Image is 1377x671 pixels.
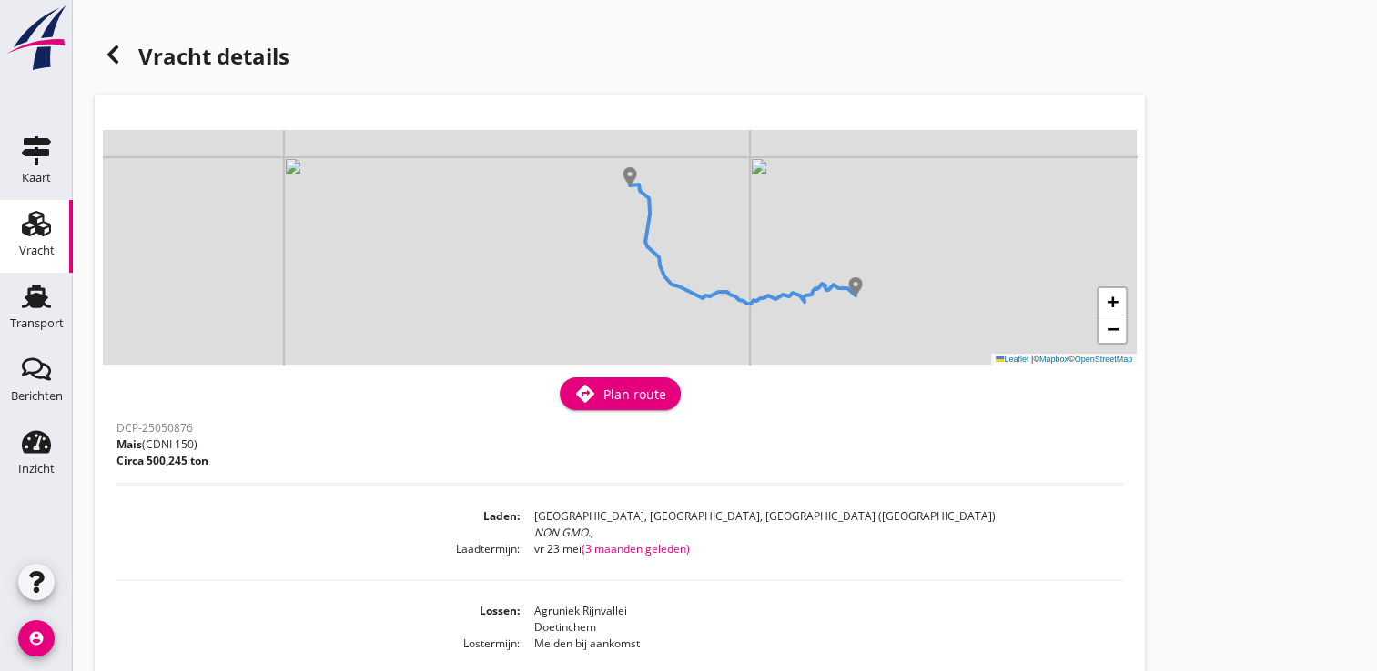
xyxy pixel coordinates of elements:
[4,5,69,72] img: logo-small.a267ee39.svg
[22,172,51,184] div: Kaart
[991,354,1137,366] div: © ©
[574,383,596,405] i: directions
[846,277,865,295] img: Marker
[116,636,519,652] dt: Lostermijn
[519,541,1123,557] dd: vr 23 mei
[996,355,1028,364] a: Leaflet
[116,436,142,452] span: Mais
[574,383,666,405] div: Plan route
[116,420,193,436] span: DCP-25050876
[560,377,681,410] button: Plan route
[581,541,689,556] span: (3 maanden geleden)
[18,463,55,475] div: Inzicht
[116,508,519,541] dt: Laden
[116,603,519,636] dt: Lossen
[11,390,63,402] div: Berichten
[95,36,289,80] h1: Vracht details
[1107,317,1119,340] span: −
[116,436,208,453] p: (CDNI 150)
[10,317,64,329] div: Transport
[116,541,519,557] dt: Laadtermijn
[519,508,1123,541] dd: [GEOGRAPHIC_DATA], [GEOGRAPHIC_DATA], [GEOGRAPHIC_DATA] ([GEOGRAPHIC_DATA])
[18,620,55,656] i: account_circle
[533,525,1123,541] div: NON GMO.,
[1039,355,1068,364] a: Mapbox
[1099,288,1126,315] a: Zoom in
[621,167,639,185] img: Marker
[1075,355,1133,364] a: OpenStreetMap
[1031,355,1033,364] span: |
[19,245,55,256] div: Vracht
[519,636,1123,652] dd: Melden bij aankomst
[116,453,208,469] p: Circa 500,245 ton
[519,603,1123,636] dd: Agruniek Rijnvallei Doetinchem
[1099,315,1126,343] a: Zoom out
[1107,290,1119,313] span: +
